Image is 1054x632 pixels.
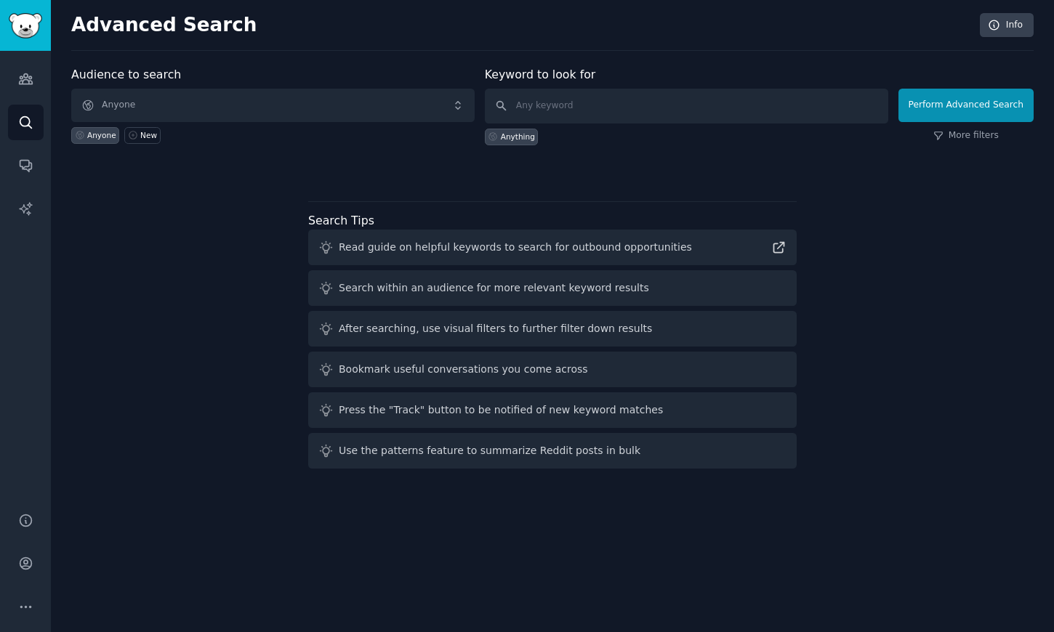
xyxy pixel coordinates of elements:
div: Anything [501,131,535,142]
div: Search within an audience for more relevant keyword results [339,280,649,296]
div: Anyone [87,130,116,140]
div: Bookmark useful conversations you come across [339,362,588,377]
button: Perform Advanced Search [898,89,1034,122]
div: Use the patterns feature to summarize Reddit posts in bulk [339,443,640,458]
a: More filters [933,129,999,142]
img: GummySearch logo [9,13,42,39]
label: Search Tips [308,214,374,227]
div: New [140,130,157,140]
label: Keyword to look for [485,68,596,81]
h2: Advanced Search [71,14,972,37]
div: Press the "Track" button to be notified of new keyword matches [339,402,663,418]
a: Info [980,13,1034,38]
div: After searching, use visual filters to further filter down results [339,321,652,336]
label: Audience to search [71,68,181,81]
a: New [124,127,160,144]
input: Any keyword [485,89,888,123]
div: Read guide on helpful keywords to search for outbound opportunities [339,240,692,255]
button: Anyone [71,89,475,122]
